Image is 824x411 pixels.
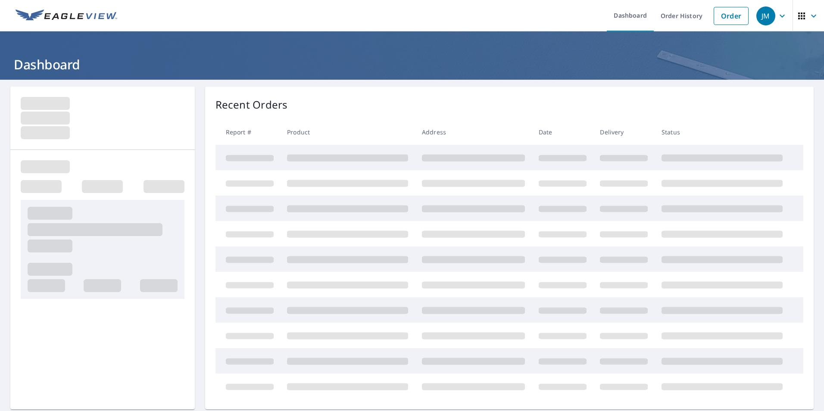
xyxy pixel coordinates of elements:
div: JM [756,6,775,25]
th: Report # [215,119,281,145]
th: Address [415,119,532,145]
a: Order [714,7,749,25]
th: Product [280,119,415,145]
p: Recent Orders [215,97,288,112]
img: EV Logo [16,9,117,22]
th: Date [532,119,593,145]
h1: Dashboard [10,56,814,73]
th: Delivery [593,119,655,145]
th: Status [655,119,790,145]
